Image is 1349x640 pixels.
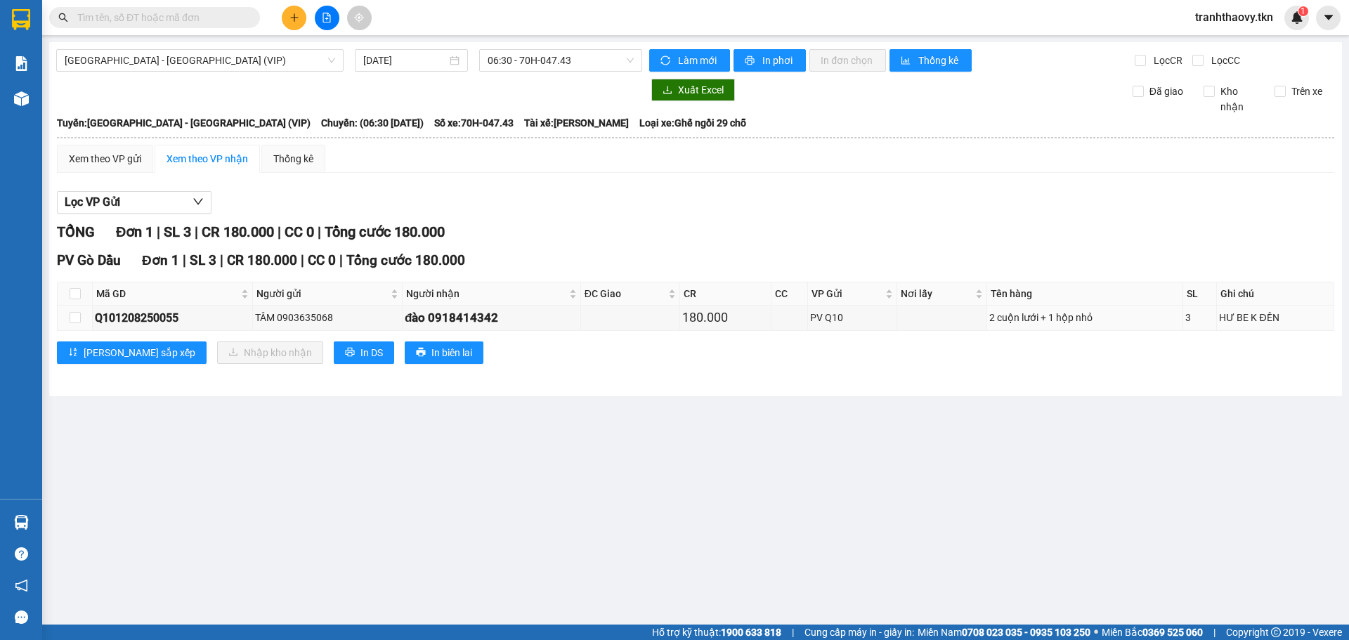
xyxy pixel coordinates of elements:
[1148,53,1185,68] span: Lọc CR
[918,625,1090,640] span: Miền Nam
[1213,625,1216,640] span: |
[405,308,578,327] div: đào 0918414342
[322,13,332,22] span: file-add
[202,223,274,240] span: CR 180.000
[301,252,304,268] span: |
[65,193,120,211] span: Lọc VP Gửi
[901,55,913,67] span: bar-chart
[93,306,253,330] td: Q101208250055
[321,115,424,131] span: Chuyến: (06:30 [DATE])
[68,347,78,358] span: sort-ascending
[651,79,735,101] button: downloadXuất Excel
[116,223,153,240] span: Đơn 1
[405,341,483,364] button: printerIn biên lai
[96,286,238,301] span: Mã GD
[95,309,250,327] div: Q101208250055
[1271,627,1281,637] span: copyright
[649,49,730,72] button: syncLàm mới
[792,625,794,640] span: |
[721,627,781,638] strong: 1900 633 818
[771,282,808,306] th: CC
[285,223,314,240] span: CC 0
[1185,310,1215,325] div: 3
[57,117,311,129] b: Tuyến: [GEOGRAPHIC_DATA] - [GEOGRAPHIC_DATA] (VIP)
[339,252,343,268] span: |
[989,310,1180,325] div: 2 cuộn lưới + 1 hộp nhỏ
[217,341,323,364] button: downloadNhập kho nhận
[660,55,672,67] span: sync
[585,286,665,301] span: ĐC Giao
[901,286,972,301] span: Nơi lấy
[762,53,795,68] span: In phơi
[524,115,629,131] span: Tài xế: [PERSON_NAME]
[1298,6,1308,16] sup: 1
[347,6,372,30] button: aim
[69,151,141,166] div: Xem theo VP gửi
[406,286,566,301] span: Người nhận
[663,85,672,96] span: download
[1217,282,1334,306] th: Ghi chú
[360,345,383,360] span: In DS
[346,252,465,268] span: Tổng cước 180.000
[345,347,355,358] span: printer
[12,9,30,30] img: logo-vxr
[1183,282,1218,306] th: SL
[363,53,447,68] input: 13/08/2025
[1291,11,1303,24] img: icon-new-feature
[1142,627,1203,638] strong: 0369 525 060
[220,252,223,268] span: |
[84,345,195,360] span: [PERSON_NAME] sắp xếp
[1184,8,1284,26] span: tranhthaovy.tkn
[14,515,29,530] img: warehouse-icon
[325,223,445,240] span: Tổng cước 180.000
[809,49,886,72] button: In đơn chọn
[195,223,198,240] span: |
[15,610,28,624] span: message
[808,306,897,330] td: PV Q10
[745,55,757,67] span: printer
[57,341,207,364] button: sort-ascending[PERSON_NAME] sắp xếp
[142,252,179,268] span: Đơn 1
[678,53,719,68] span: Làm mới
[734,49,806,72] button: printerIn phơi
[308,252,336,268] span: CC 0
[678,82,724,98] span: Xuất Excel
[652,625,781,640] span: Hỗ trợ kỹ thuật:
[315,6,339,30] button: file-add
[57,223,95,240] span: TỔNG
[318,223,321,240] span: |
[190,252,216,268] span: SL 3
[15,579,28,592] span: notification
[1144,84,1189,99] span: Đã giao
[804,625,914,640] span: Cung cấp máy in - giấy in:
[810,310,894,325] div: PV Q10
[256,286,388,301] span: Người gửi
[354,13,364,22] span: aim
[1206,53,1242,68] span: Lọc CC
[889,49,972,72] button: bar-chartThống kê
[157,223,160,240] span: |
[918,53,960,68] span: Thống kê
[289,13,299,22] span: plus
[1286,84,1328,99] span: Trên xe
[334,341,394,364] button: printerIn DS
[183,252,186,268] span: |
[682,308,769,327] div: 180.000
[416,347,426,358] span: printer
[488,50,634,71] span: 06:30 - 70H-047.43
[15,547,28,561] span: question-circle
[14,56,29,71] img: solution-icon
[1219,310,1331,325] div: HƯ BE K ĐỀN
[434,115,514,131] span: Số xe: 70H-047.43
[57,191,211,214] button: Lọc VP Gửi
[282,6,306,30] button: plus
[65,50,335,71] span: Sài Gòn - Tây Ninh (VIP)
[1316,6,1341,30] button: caret-down
[639,115,746,131] span: Loại xe: Ghế ngồi 29 chỗ
[1322,11,1335,24] span: caret-down
[1215,84,1264,115] span: Kho nhận
[77,10,243,25] input: Tìm tên, số ĐT hoặc mã đơn
[962,627,1090,638] strong: 0708 023 035 - 0935 103 250
[1094,629,1098,635] span: ⚪️
[193,196,204,207] span: down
